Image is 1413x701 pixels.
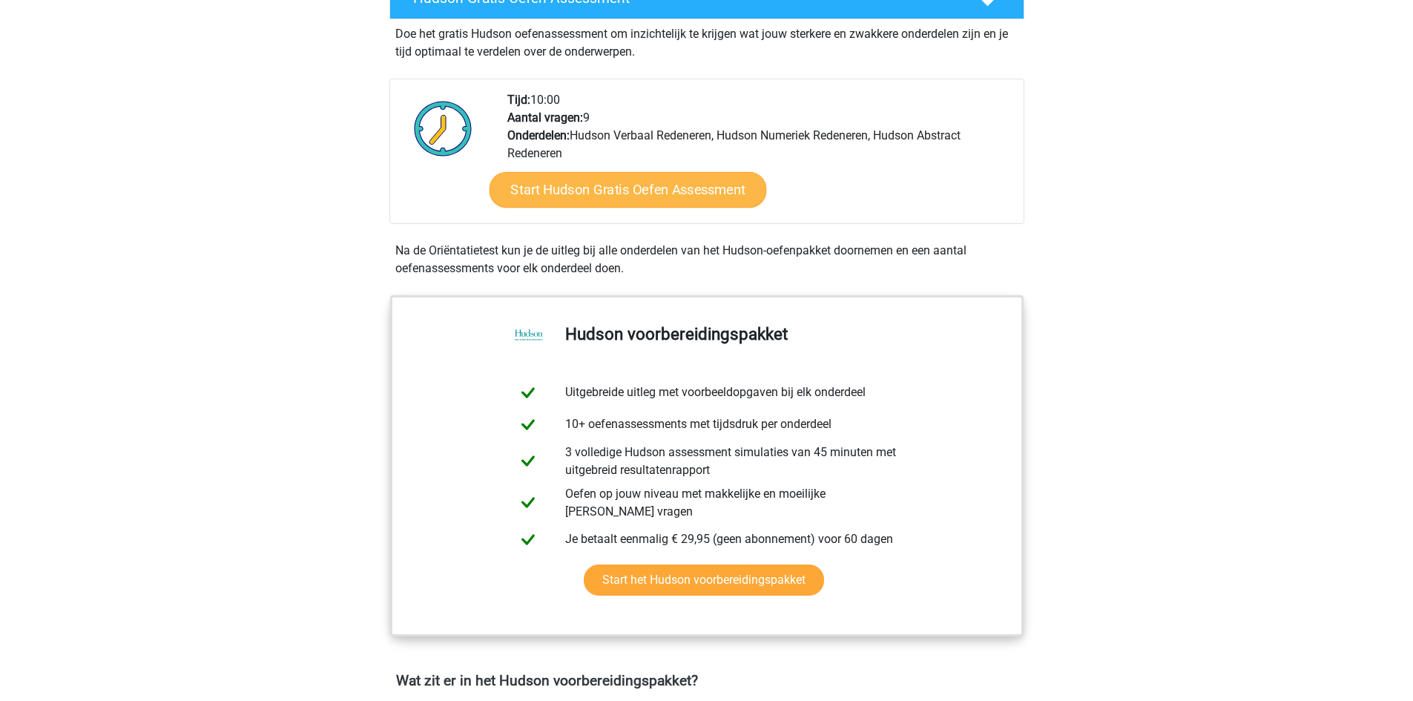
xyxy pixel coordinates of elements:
[389,19,1024,61] div: Doe het gratis Hudson oefenassessment om inzichtelijk te krijgen wat jouw sterkere en zwakkere on...
[496,91,1023,223] div: 10:00 9 Hudson Verbaal Redeneren, Hudson Numeriek Redeneren, Hudson Abstract Redeneren
[406,91,481,165] img: Klok
[507,93,530,107] b: Tijd:
[584,565,824,596] a: Start het Hudson voorbereidingspakket
[507,111,583,125] b: Aantal vragen:
[507,128,570,142] b: Onderdelen:
[396,672,1018,689] h4: Wat zit er in het Hudson voorbereidingspakket?
[489,172,766,208] a: Start Hudson Gratis Oefen Assessment
[389,242,1024,277] div: Na de Oriëntatietest kun je de uitleg bij alle onderdelen van het Hudson-oefenpakket doornemen en...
